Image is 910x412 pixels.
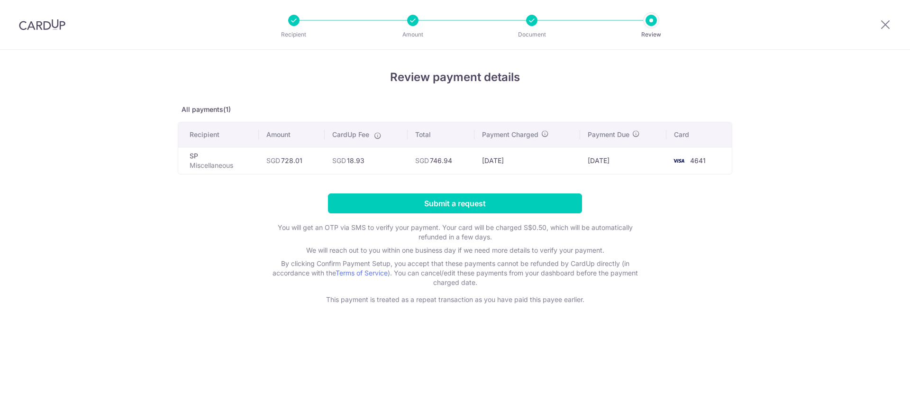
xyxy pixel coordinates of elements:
p: All payments(1) [178,105,732,114]
td: 728.01 [259,147,325,174]
p: Miscellaneous [190,161,251,170]
span: SGD [415,156,429,165]
p: Amount [378,30,448,39]
input: Submit a request [328,193,582,213]
a: Terms of Service [336,269,388,277]
img: <span class="translation_missing" title="translation missing: en.account_steps.new_confirm_form.b... [669,155,688,166]
p: Recipient [259,30,329,39]
td: [DATE] [474,147,580,174]
p: This payment is treated as a repeat transaction as you have paid this payee earlier. [265,295,645,304]
span: Payment Due [588,130,629,139]
h4: Review payment details [178,69,732,86]
td: [DATE] [580,147,667,174]
span: CardUp Fee [332,130,369,139]
p: Document [497,30,567,39]
td: SP [178,147,259,174]
span: SGD [332,156,346,165]
p: We will reach out to you within one business day if we need more details to verify your payment. [265,246,645,255]
th: Total [408,122,474,147]
p: You will get an OTP via SMS to verify your payment. Your card will be charged S$0.50, which will ... [265,223,645,242]
th: Card [666,122,732,147]
p: By clicking Confirm Payment Setup, you accept that these payments cannot be refunded by CardUp di... [265,259,645,287]
p: Review [616,30,686,39]
span: Payment Charged [482,130,538,139]
span: SGD [266,156,280,165]
th: Recipient [178,122,259,147]
th: Amount [259,122,325,147]
iframe: Opens a widget where you can find more information [849,384,901,407]
span: 4641 [690,156,706,165]
img: CardUp [19,19,65,30]
td: 18.93 [325,147,408,174]
td: 746.94 [408,147,474,174]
